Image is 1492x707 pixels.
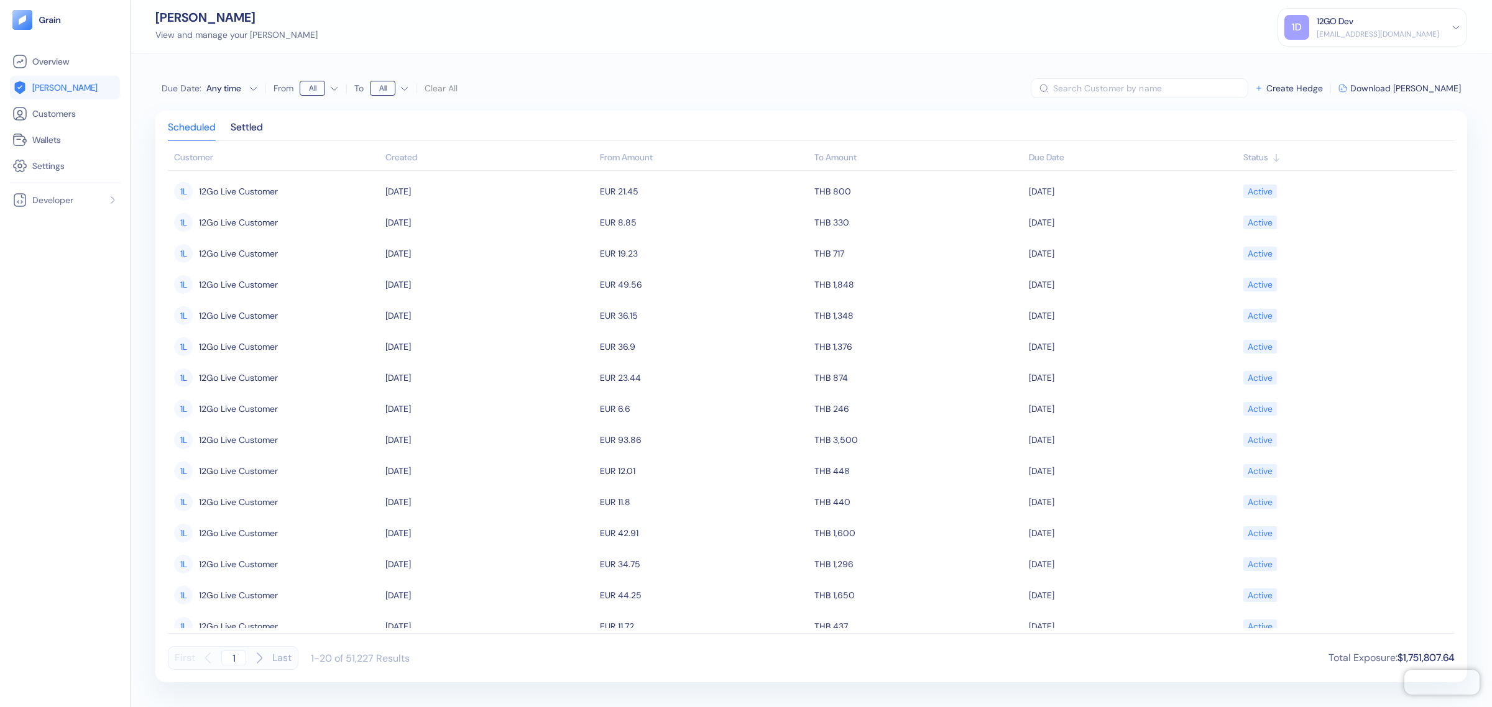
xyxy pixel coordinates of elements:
[12,80,117,95] a: [PERSON_NAME]
[382,455,597,486] td: [DATE]
[199,585,278,606] span: 12Go Live Customer
[274,84,293,93] label: From
[382,580,597,611] td: [DATE]
[174,244,193,263] div: 1L
[811,580,1026,611] td: THB 1,650
[1255,84,1323,93] button: Create Hedge
[32,107,76,120] span: Customers
[382,300,597,331] td: [DATE]
[32,194,73,206] span: Developer
[1266,84,1323,93] span: Create Hedge
[168,146,382,171] th: Customer
[206,82,244,94] div: Any time
[597,331,811,362] td: EUR 36.9
[382,238,597,269] td: [DATE]
[811,300,1026,331] td: THB 1,348
[597,269,811,300] td: EUR 49.56
[382,486,597,518] td: [DATE]
[811,424,1026,455] td: THB 3,500
[811,238,1026,269] td: THB 717
[1026,424,1240,455] td: [DATE]
[1026,486,1240,518] td: [DATE]
[1248,460,1273,481] div: Active
[12,106,117,121] a: Customers
[12,132,117,147] a: Wallets
[811,486,1026,518] td: THB 440
[199,181,278,202] span: 12Go Live Customer
[382,176,597,207] td: [DATE]
[174,275,193,294] div: 1L
[1248,274,1273,295] div: Active
[199,616,278,637] span: 12Go Live Customer
[1248,305,1273,326] div: Active
[174,431,193,449] div: 1L
[231,123,263,140] div: Settled
[811,331,1026,362] td: THB 1,376
[1243,151,1448,164] div: Sort ascending
[162,82,258,94] button: Due Date:Any time
[811,611,1026,642] td: THB 437
[597,611,811,642] td: EUR 11.72
[1248,243,1273,264] div: Active
[382,331,597,362] td: [DATE]
[382,362,597,393] td: [DATE]
[12,158,117,173] a: Settings
[174,337,193,356] div: 1L
[811,518,1026,549] td: THB 1,600
[175,646,195,670] button: First
[174,555,193,573] div: 1L
[382,424,597,455] td: [DATE]
[162,82,201,94] span: Due Date :
[32,55,69,68] span: Overview
[1404,670,1480,695] iframe: Chatra live chat
[199,522,278,544] span: 12Go Live Customer
[174,493,193,511] div: 1L
[311,652,410,665] div: 1-20 of 51,227 Results
[382,549,597,580] td: [DATE]
[1338,84,1461,93] button: Download [PERSON_NAME]
[1026,331,1240,362] td: [DATE]
[382,393,597,424] td: [DATE]
[385,151,594,164] div: Sort ascending
[1248,522,1273,544] div: Active
[811,269,1026,300] td: THB 1,848
[1248,429,1273,450] div: Active
[354,84,364,93] label: To
[597,176,811,207] td: EUR 21.45
[597,486,811,518] td: EUR 11.8
[199,398,278,419] span: 12Go Live Customer
[811,207,1026,238] td: THB 330
[1029,151,1237,164] div: Sort ascending
[12,54,117,69] a: Overview
[199,460,278,481] span: 12Go Live Customer
[1248,181,1273,202] div: Active
[1350,84,1461,93] span: Download [PERSON_NAME]
[272,646,292,670] button: Last
[174,213,193,232] div: 1L
[1026,300,1240,331] td: [DATE]
[32,81,98,94] span: [PERSON_NAME]
[1248,212,1273,233] div: Active
[1248,616,1273,637] div: Active
[1026,362,1240,393] td: [DATE]
[168,123,216,140] div: Scheduled
[174,462,193,480] div: 1L
[1248,491,1273,513] div: Active
[382,611,597,642] td: [DATE]
[174,617,193,636] div: 1L
[155,29,318,42] div: View and manage your [PERSON_NAME]
[32,160,65,172] span: Settings
[1026,549,1240,580] td: [DATE]
[39,16,62,24] img: logo
[1026,393,1240,424] td: [DATE]
[199,336,278,357] span: 12Go Live Customer
[1248,367,1273,388] div: Active
[1248,554,1273,575] div: Active
[1026,238,1240,269] td: [DATE]
[1026,580,1240,611] td: [DATE]
[155,11,318,24] div: [PERSON_NAME]
[597,146,811,171] th: From Amount
[174,182,193,201] div: 1L
[382,518,597,549] td: [DATE]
